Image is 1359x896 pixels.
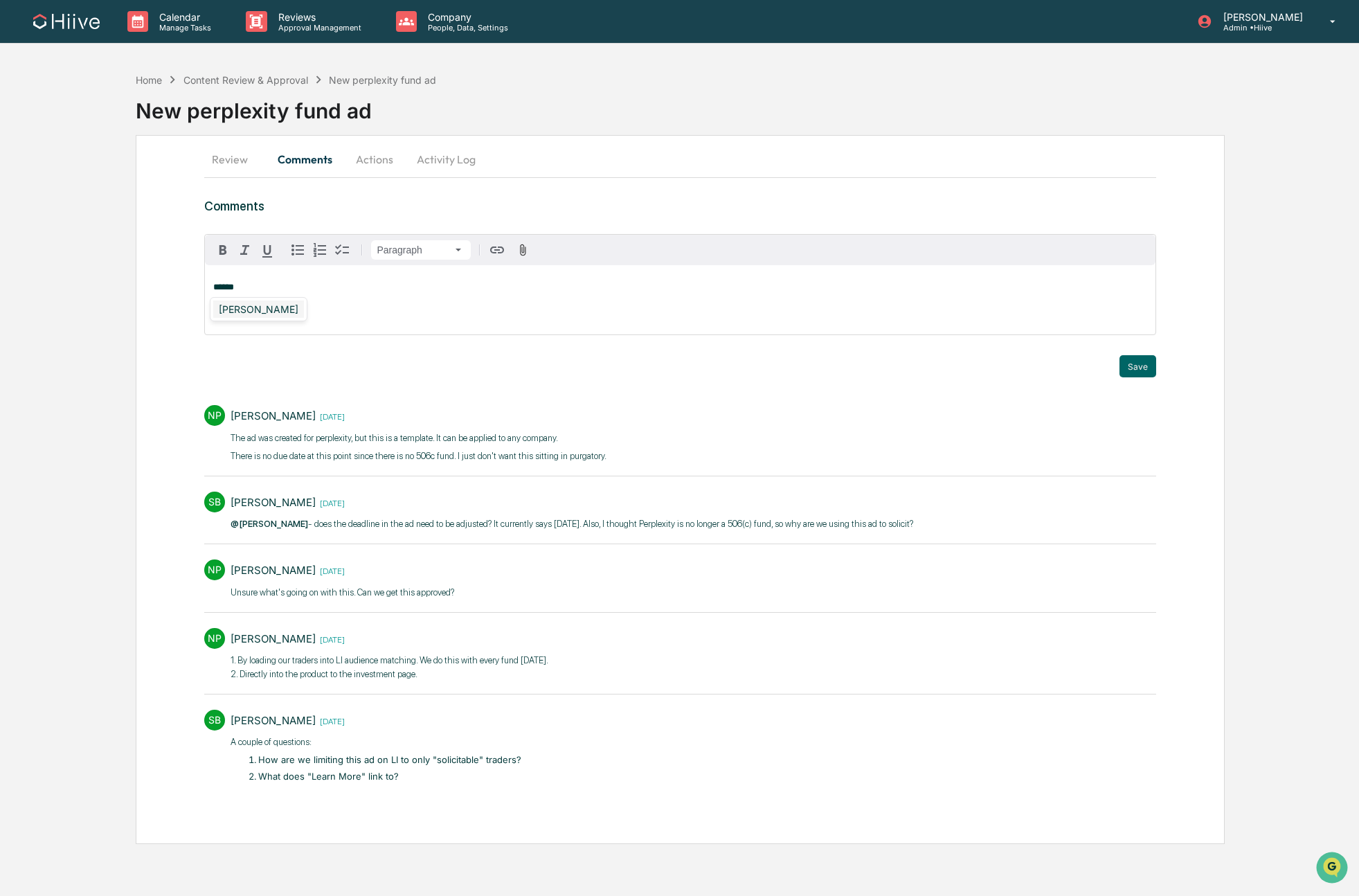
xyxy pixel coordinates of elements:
div: NP [204,559,225,580]
span: Attestations [114,174,172,188]
div: SB [204,710,225,731]
a: Powered byPylon [98,234,168,245]
div: SB [204,492,225,512]
div: Home [136,74,162,86]
img: 1746055101610-c473b297-6a78-478c-a979-82029cc54cd1 [14,106,39,131]
p: Company [417,11,515,23]
button: Block type [371,240,471,260]
p: ​A couple of questions: [231,735,521,749]
button: Attach files [511,241,535,260]
p: The ad was created for perplexity, but this is a template. It can be applied to any company. [231,431,606,445]
p: Calendar [148,11,218,23]
div: New perplexity fund ad [136,87,1359,123]
button: Bold [212,239,234,261]
iframe: Open customer support [1315,850,1352,888]
p: Reviews [267,11,368,23]
div: NP [204,628,225,649]
li: What does "Learn More" link to? [258,770,521,784]
span: Data Lookup [28,201,87,215]
button: Actions [343,143,406,176]
p: Unsure what's going on with this. Can we get this approved? [231,586,454,600]
div: New perplexity fund ad [329,74,436,86]
div: [PERSON_NAME] [231,409,316,422]
span: Pylon [138,235,168,245]
p: - does the deadline in the ad need to be adjusted? It currently says [DATE]. ​Also, I thought Per... [231,517,913,531]
p: People, Data, Settings [417,23,515,33]
div: 🔎 [14,202,25,213]
p: How can we help? [14,29,252,51]
div: [PERSON_NAME] [213,301,304,318]
button: Activity Log [406,143,487,176]
div: 🗄️ [100,176,111,187]
div: secondary tabs example [204,143,1155,176]
div: We're available if you need us! [47,120,175,131]
span: Preclearance [28,174,89,188]
li: How are we limiting this ad on LI to only "solicitable" traders? [258,753,521,767]
div: Start new chat [47,106,227,120]
time: Monday, July 28, 2025 at 1:58:35 PM [316,715,345,726]
button: Save [1119,355,1156,377]
p: Manage Tasks [148,23,218,33]
time: Monday, July 28, 2025 at 2:04:08 PM [316,633,345,645]
span: @[PERSON_NAME] [231,519,308,529]
time: Wednesday, August 13, 2025 at 11:09:30 AM [316,410,345,422]
button: Underline [256,239,278,261]
div: [PERSON_NAME] [231,496,316,509]
div: Content Review & Approval [183,74,308,86]
h3: Comments [204,199,1155,213]
p: 1. By loading our traders into LI audience matching. We do this with every fund [DATE]. 2. Direct... [231,654,548,681]
p: Admin • Hiive [1212,23,1310,33]
p: Approval Management [267,23,368,33]
button: Start new chat [235,110,252,127]
a: 🖐️Preclearance [8,169,95,194]
a: 🗄️Attestations [95,169,177,194]
button: Comments [267,143,343,176]
button: Italic [234,239,256,261]
p: [PERSON_NAME] [1212,11,1310,23]
div: [PERSON_NAME] [231,632,316,645]
input: Clear [36,63,228,78]
div: [PERSON_NAME] [231,564,316,577]
img: logo [33,14,100,29]
time: Wednesday, August 13, 2025 at 11:04:07 AM [316,564,345,576]
div: 🖐️ [14,176,25,187]
a: 🔎Data Lookup [8,195,93,220]
p: There is no due date at this point since there is no 506c fund. I just don't want this sitting in... [231,449,606,463]
time: Wednesday, August 13, 2025 at 11:08:02 AM [316,496,345,508]
div: [PERSON_NAME] [231,714,316,727]
button: Review [204,143,267,176]
div: NP [204,405,225,426]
